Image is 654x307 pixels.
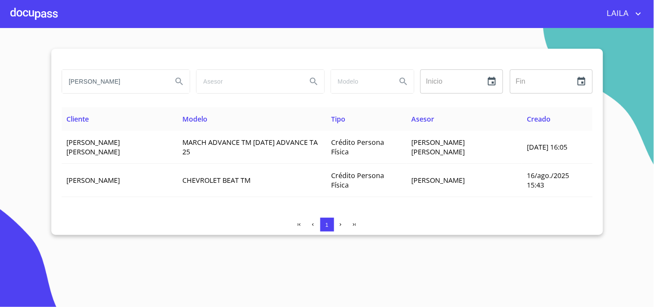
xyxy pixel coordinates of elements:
span: Creado [527,114,551,124]
input: search [331,70,390,93]
button: Search [304,71,324,92]
input: search [197,70,300,93]
span: 16/ago./2025 15:43 [527,171,570,190]
span: MARCH ADVANCE TM [DATE] ADVANCE TA 25 [182,138,318,157]
button: Search [169,71,190,92]
input: search [62,70,166,93]
span: Tipo [332,114,346,124]
span: 1 [325,222,329,228]
span: Modelo [182,114,207,124]
span: [PERSON_NAME] [PERSON_NAME] [412,138,465,157]
span: [PERSON_NAME] [PERSON_NAME] [67,138,120,157]
span: CHEVROLET BEAT TM [182,175,250,185]
span: Cliente [67,114,89,124]
span: [DATE] 16:05 [527,142,568,152]
button: account of current user [601,7,644,21]
button: Search [393,71,414,92]
span: Crédito Persona Física [332,138,385,157]
span: Crédito Persona Física [332,171,385,190]
span: [PERSON_NAME] [412,175,465,185]
span: Asesor [412,114,435,124]
button: 1 [320,218,334,232]
span: [PERSON_NAME] [67,175,120,185]
span: LAILA [601,7,633,21]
